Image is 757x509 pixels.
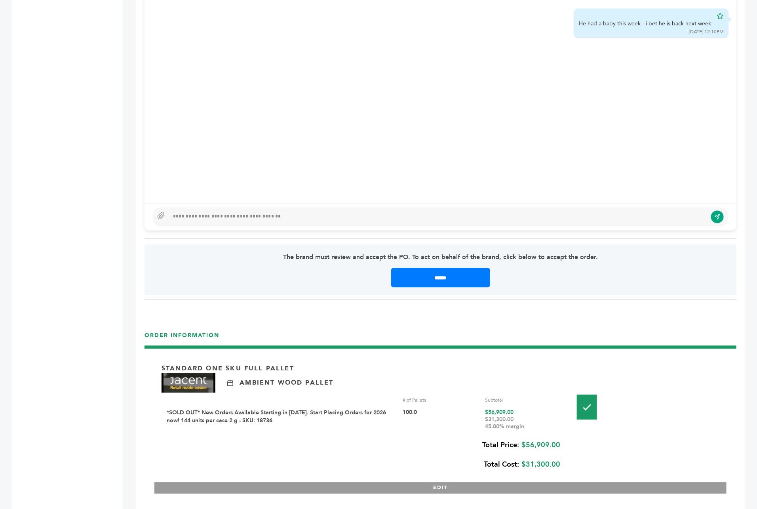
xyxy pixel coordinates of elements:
p: Standard One Sku Full Pallet [162,364,294,373]
b: Total Cost: [484,460,519,470]
div: 100.0 [403,409,479,431]
div: [DATE] 12:10PM [689,29,724,35]
div: $56,909.00 [485,409,562,431]
button: EDIT [154,482,727,494]
div: Subtotal [485,397,562,404]
div: $31,300.00 45.00% margin [485,416,562,431]
div: $56,909.00 $31,300.00 [162,436,560,475]
img: Ambient [227,380,233,386]
b: Total Price: [482,440,519,450]
p: Ambient Wood Pallet [240,379,333,387]
h3: ORDER INFORMATION [145,332,736,346]
div: He had a baby this week - i bet he is back next week. [579,20,713,28]
img: Brand Name [162,373,215,393]
a: *SOLD OUT* New Orders Available Starting in [DATE]. Start Placing Orders for 2026 now! 144 units ... [167,409,386,425]
img: Pallet-Icons-01.png [577,395,597,420]
div: # of Pallets [403,397,479,404]
p: The brand must review and accept the PO. To act on behalf of the brand, click below to accept the... [168,253,713,262]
